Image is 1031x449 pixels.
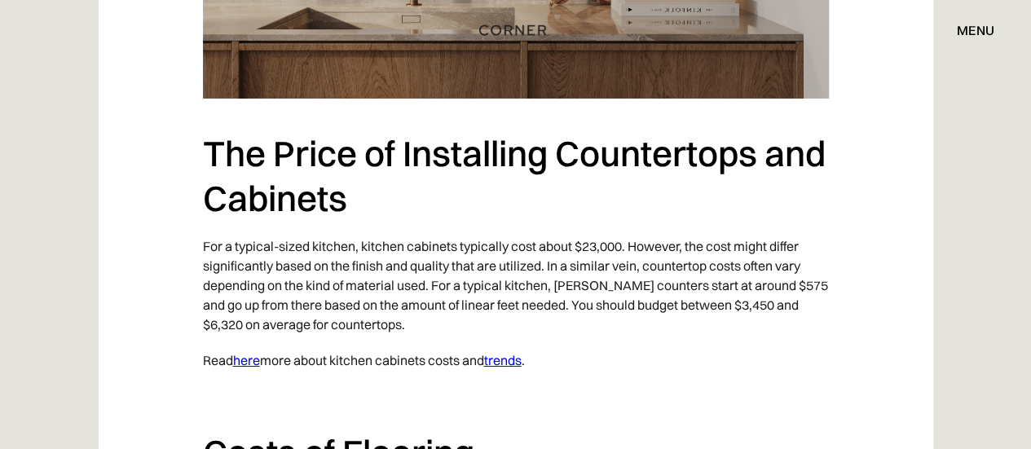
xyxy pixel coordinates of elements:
[482,20,549,41] a: home
[203,342,829,378] p: Read more about kitchen cabinets costs and .
[203,228,829,342] p: For a typical-sized kitchen, kitchen cabinets typically cost about $23,000. However, the cost mig...
[233,352,260,368] a: here
[203,378,829,414] p: ‍
[203,131,829,220] h2: The Price of Installing Countertops and Cabinets
[957,24,994,37] div: menu
[941,16,994,44] div: menu
[484,352,522,368] a: trends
